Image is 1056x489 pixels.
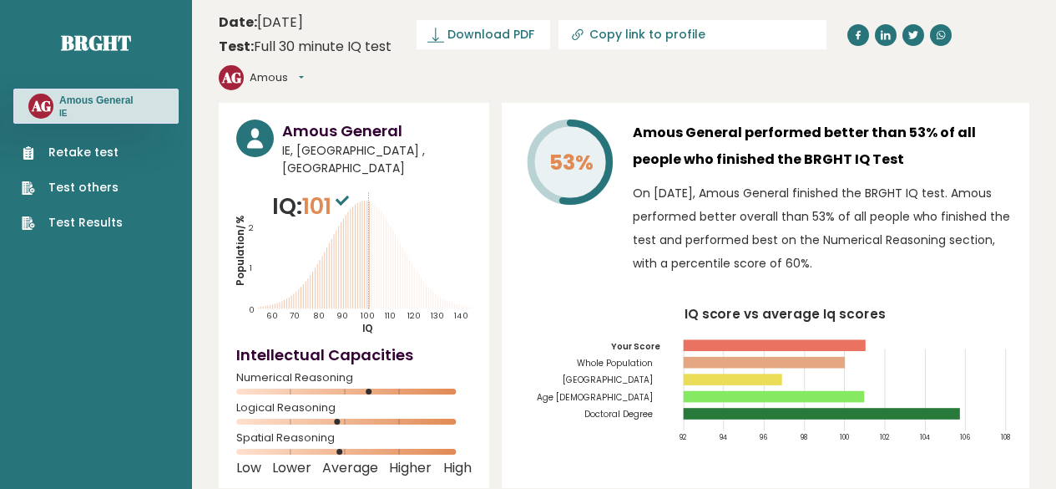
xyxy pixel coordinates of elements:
[447,26,534,43] span: Download PDF
[313,310,325,321] tspan: 80
[282,120,472,142] h3: Amous General
[59,108,134,120] p: IE
[633,181,1012,275] p: On [DATE], Amous General finished the BRGHT IQ test. Amous performed better overall than 53% of a...
[22,214,123,232] a: Test Results
[236,435,472,441] span: Spatial Reasoning
[236,374,472,381] span: Numerical Reasoning
[407,310,421,321] tspan: 120
[272,465,311,471] span: Lower
[431,310,444,321] tspan: 130
[302,191,353,222] span: 101
[611,340,660,353] tspan: Your Score
[563,374,653,386] tspan: [GEOGRAPHIC_DATA]
[219,13,303,33] time: [DATE]
[282,142,472,177] span: IE, [GEOGRAPHIC_DATA] , [GEOGRAPHIC_DATA]
[679,433,687,443] tspan: 92
[920,433,930,443] tspan: 104
[22,144,123,161] a: Retake test
[537,391,653,404] tspan: Age [DEMOGRAPHIC_DATA]
[633,120,1012,173] h3: Amous General performed better than 53% of all people who finished the BRGHT IQ Test
[759,433,767,443] tspan: 96
[389,465,432,471] span: Higher
[362,322,373,335] tspan: IQ
[385,310,396,321] tspan: 110
[799,433,806,443] tspan: 98
[960,433,970,443] tspan: 106
[417,20,550,49] a: Download PDF
[219,13,257,32] b: Date:
[249,304,255,315] tspan: 0
[272,190,353,223] p: IQ:
[684,305,886,323] tspan: IQ score vs average Iq scores
[880,433,890,443] tspan: 102
[250,69,304,86] button: Amous
[31,96,51,115] text: AG
[719,433,727,443] tspan: 94
[61,29,131,56] a: Brght
[443,465,472,471] span: High
[336,310,348,321] tspan: 90
[290,310,300,321] tspan: 70
[234,215,247,286] tspan: Population/%
[221,68,241,87] text: AG
[266,310,278,321] tspan: 60
[249,222,254,233] tspan: 2
[236,465,261,471] span: Low
[360,310,374,321] tspan: 100
[454,310,467,321] tspan: 140
[1001,433,1010,443] tspan: 108
[584,408,653,420] tspan: Doctoral Degree
[577,357,653,369] tspan: Whole Population
[549,148,594,177] tspan: 53%
[22,179,123,196] a: Test others
[250,262,252,273] tspan: 1
[219,37,392,57] div: Full 30 minute IQ test
[236,344,472,366] h4: Intellectual Capacities
[322,465,378,471] span: Average
[59,94,134,107] h3: Amous General
[219,37,254,56] b: Test:
[840,433,849,443] tspan: 100
[236,405,472,411] span: Logical Reasoning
